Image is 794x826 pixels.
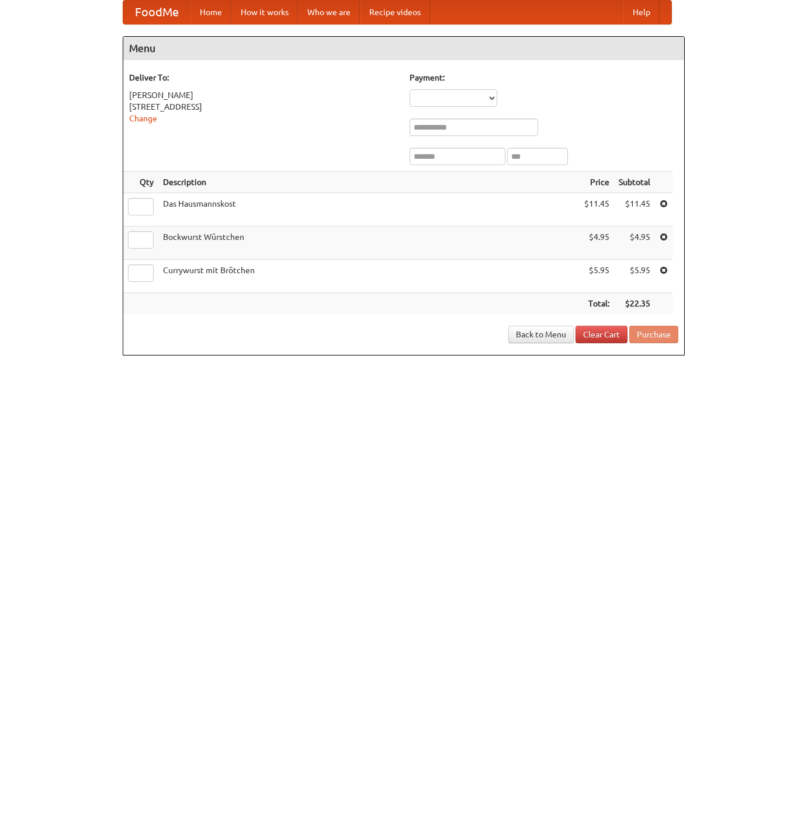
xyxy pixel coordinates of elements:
[580,193,614,226] td: $11.45
[614,193,655,226] td: $11.45
[158,260,580,293] td: Currywurst mit Brötchen
[123,37,684,60] h4: Menu
[614,293,655,315] th: $22.35
[190,1,231,24] a: Home
[129,72,398,83] h5: Deliver To:
[123,172,158,193] th: Qty
[623,1,660,24] a: Help
[614,226,655,260] td: $4.95
[614,172,655,193] th: Subtotal
[129,101,398,113] div: [STREET_ADDRESS]
[360,1,430,24] a: Recipe videos
[614,260,655,293] td: $5.95
[123,1,190,24] a: FoodMe
[158,172,580,193] th: Description
[298,1,360,24] a: Who we are
[575,326,627,343] a: Clear Cart
[580,172,614,193] th: Price
[580,293,614,315] th: Total:
[158,226,580,260] td: Bockwurst Würstchen
[158,193,580,226] td: Das Hausmannskost
[410,72,678,83] h5: Payment:
[129,114,157,123] a: Change
[629,326,678,343] button: Purchase
[129,89,398,101] div: [PERSON_NAME]
[580,260,614,293] td: $5.95
[231,1,298,24] a: How it works
[580,226,614,260] td: $4.95
[508,326,574,343] a: Back to Menu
